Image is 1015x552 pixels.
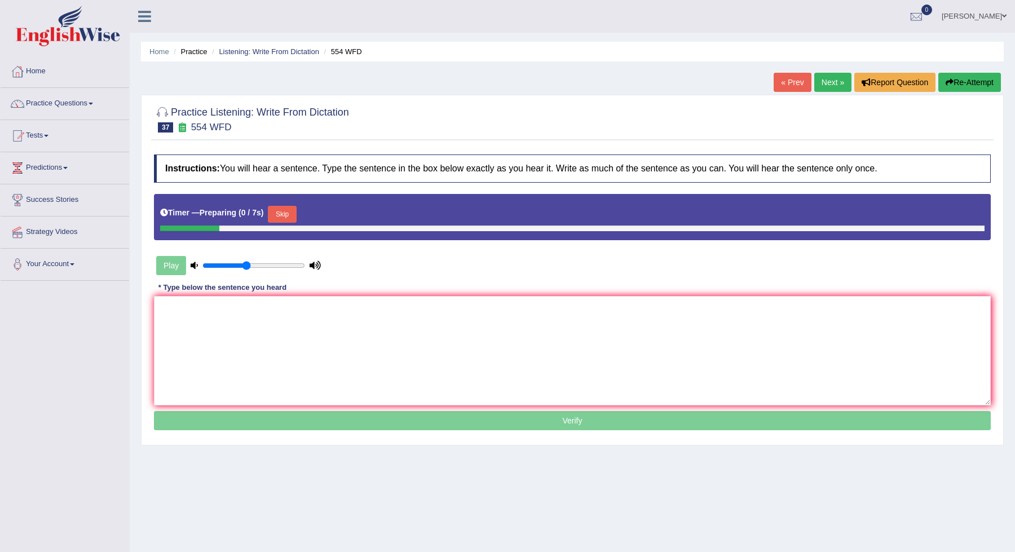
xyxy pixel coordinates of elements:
b: Preparing [200,208,236,217]
a: Next » [814,73,851,92]
a: Practice Questions [1,88,129,116]
a: Strategy Videos [1,217,129,245]
a: « Prev [774,73,811,92]
a: Home [149,47,169,56]
a: Listening: Write From Dictation [219,47,319,56]
h2: Practice Listening: Write From Dictation [154,104,349,133]
small: Exam occurring question [176,122,188,133]
li: 554 WFD [321,46,362,57]
div: * Type below the sentence you heard [154,282,291,293]
a: Tests [1,120,129,148]
a: Predictions [1,152,129,180]
button: Re-Attempt [938,73,1001,92]
b: 0 / 7s [241,208,261,217]
b: ) [261,208,264,217]
a: Home [1,56,129,84]
h5: Timer — [160,209,263,217]
span: 37 [158,122,173,133]
a: Your Account [1,249,129,277]
span: 0 [921,5,933,15]
b: Instructions: [165,164,220,173]
small: 554 WFD [191,122,232,133]
button: Skip [268,206,296,223]
button: Report Question [854,73,935,92]
b: ( [239,208,241,217]
li: Practice [171,46,207,57]
a: Success Stories [1,184,129,213]
h4: You will hear a sentence. Type the sentence in the box below exactly as you hear it. Write as muc... [154,154,991,183]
